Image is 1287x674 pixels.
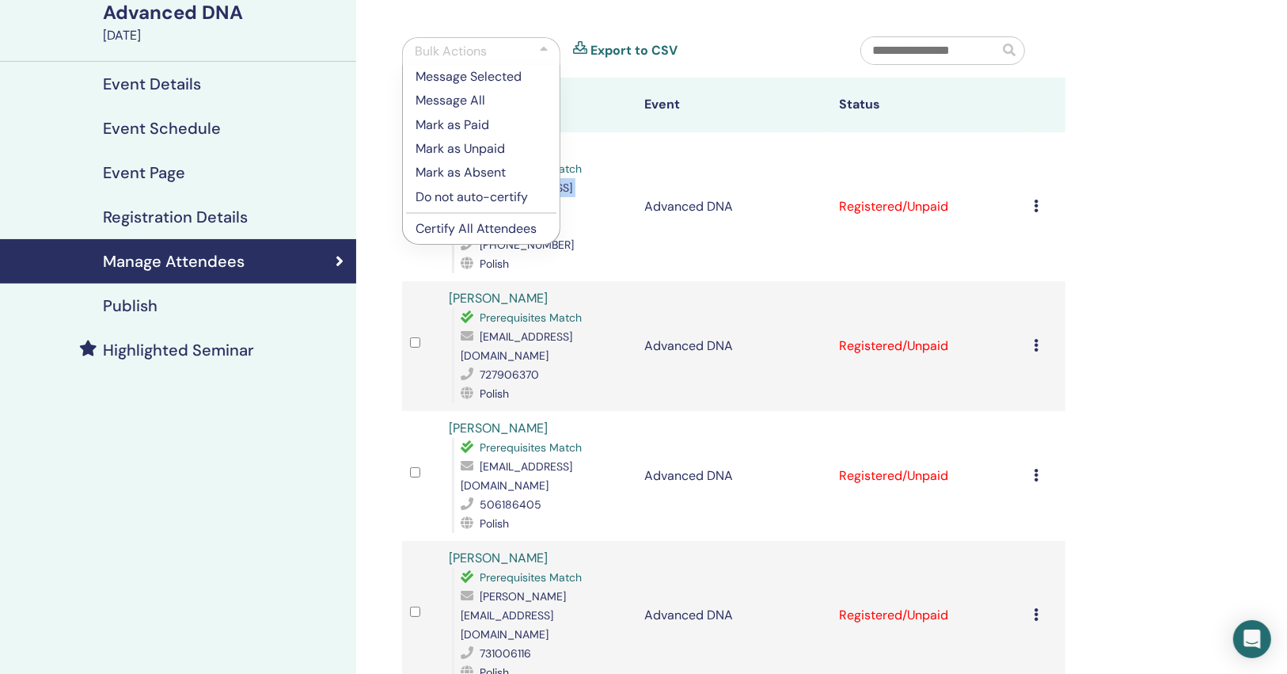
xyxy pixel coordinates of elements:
h4: Publish [103,296,158,315]
span: 506186405 [480,497,541,512]
div: Open Intercom Messenger [1233,620,1271,658]
td: Advanced DNA [636,281,831,411]
span: [EMAIL_ADDRESS][DOMAIN_NAME] [461,459,572,493]
p: Do not auto-certify [416,188,547,207]
p: Mark as Unpaid [416,139,547,158]
span: [PHONE_NUMBER] [480,238,574,252]
td: Advanced DNA [636,411,831,541]
span: 731006116 [480,646,531,661]
th: Status [831,78,1026,132]
p: Mark as Absent [416,163,547,182]
span: Prerequisites Match [480,310,582,325]
a: Export to CSV [590,41,678,60]
h4: Event Schedule [103,119,221,138]
span: 727906370 [480,367,539,382]
h4: Highlighted Seminar [103,341,254,360]
p: Message All [416,91,547,110]
h4: Manage Attendees [103,252,245,271]
span: Polish [480,516,509,531]
div: Bulk Actions [415,42,487,61]
h4: Registration Details [103,208,248,227]
span: [EMAIL_ADDRESS][DOMAIN_NAME] [461,329,572,363]
div: [DATE] [103,26,347,45]
span: [PERSON_NAME][EMAIL_ADDRESS][DOMAIN_NAME] [461,589,566,642]
h4: Event Details [103,74,201,93]
p: Message Selected [416,67,547,86]
a: [PERSON_NAME] [449,420,548,436]
th: Event [636,78,831,132]
p: Certify All Attendees [416,219,547,238]
h4: Event Page [103,163,185,182]
span: Prerequisites Match [480,440,582,455]
a: [PERSON_NAME] [449,290,548,307]
span: Polish [480,387,509,401]
a: [PERSON_NAME] [449,550,548,566]
p: Mark as Paid [416,116,547,135]
td: Advanced DNA [636,132,831,281]
span: Polish [480,257,509,271]
span: Prerequisites Match [480,570,582,585]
